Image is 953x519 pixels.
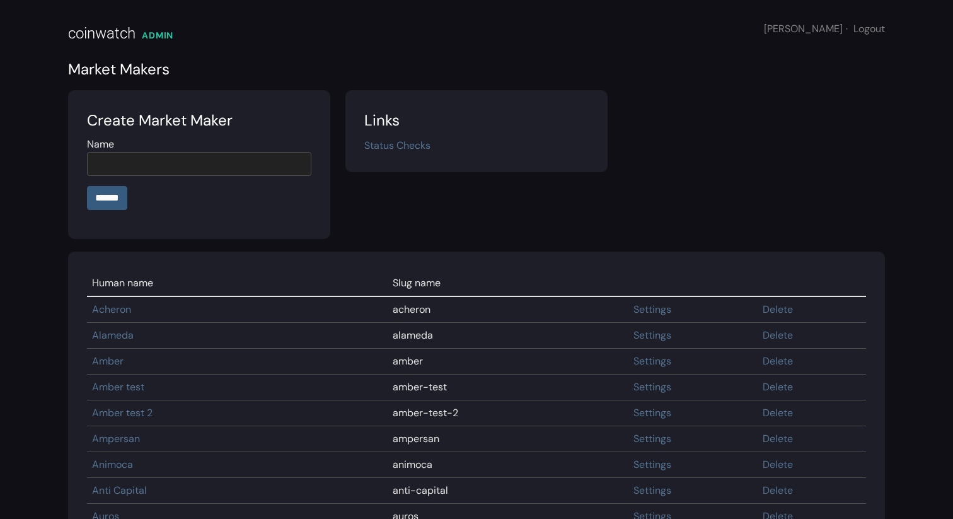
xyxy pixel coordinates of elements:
td: animoca [388,452,628,478]
a: Delete [763,303,793,316]
div: Links [364,109,589,132]
td: ampersan [388,426,628,452]
a: Settings [633,354,671,368]
a: Amber test 2 [92,406,153,419]
a: Delete [763,329,793,342]
td: acheron [388,296,628,323]
a: Acheron [92,303,131,316]
td: Slug name [388,271,628,296]
a: Settings [633,432,671,445]
a: Delete [763,380,793,394]
a: Ampersan [92,432,140,445]
td: amber [388,349,628,375]
td: anti-capital [388,478,628,504]
a: Amber test [92,380,144,394]
label: Name [87,137,114,152]
td: amber-test-2 [388,400,628,426]
a: Status Checks [364,139,430,152]
a: Delete [763,354,793,368]
a: Delete [763,432,793,445]
a: Delete [763,458,793,471]
a: Settings [633,406,671,419]
div: ADMIN [142,29,173,42]
td: alameda [388,323,628,349]
a: Logout [853,22,885,35]
a: Settings [633,458,671,471]
div: coinwatch [68,22,136,45]
a: Settings [633,329,671,342]
div: Market Makers [68,58,885,81]
a: Alameda [92,329,134,342]
a: Settings [633,303,671,316]
a: Delete [763,484,793,497]
a: Amber [92,354,124,368]
td: Human name [87,271,388,296]
div: [PERSON_NAME] [764,21,885,37]
span: · [846,22,848,35]
td: amber-test [388,375,628,400]
div: Create Market Maker [87,109,311,132]
a: Settings [633,380,671,394]
a: Animoca [92,458,133,471]
a: Anti Capital [92,484,147,497]
a: Delete [763,406,793,419]
a: Settings [633,484,671,497]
